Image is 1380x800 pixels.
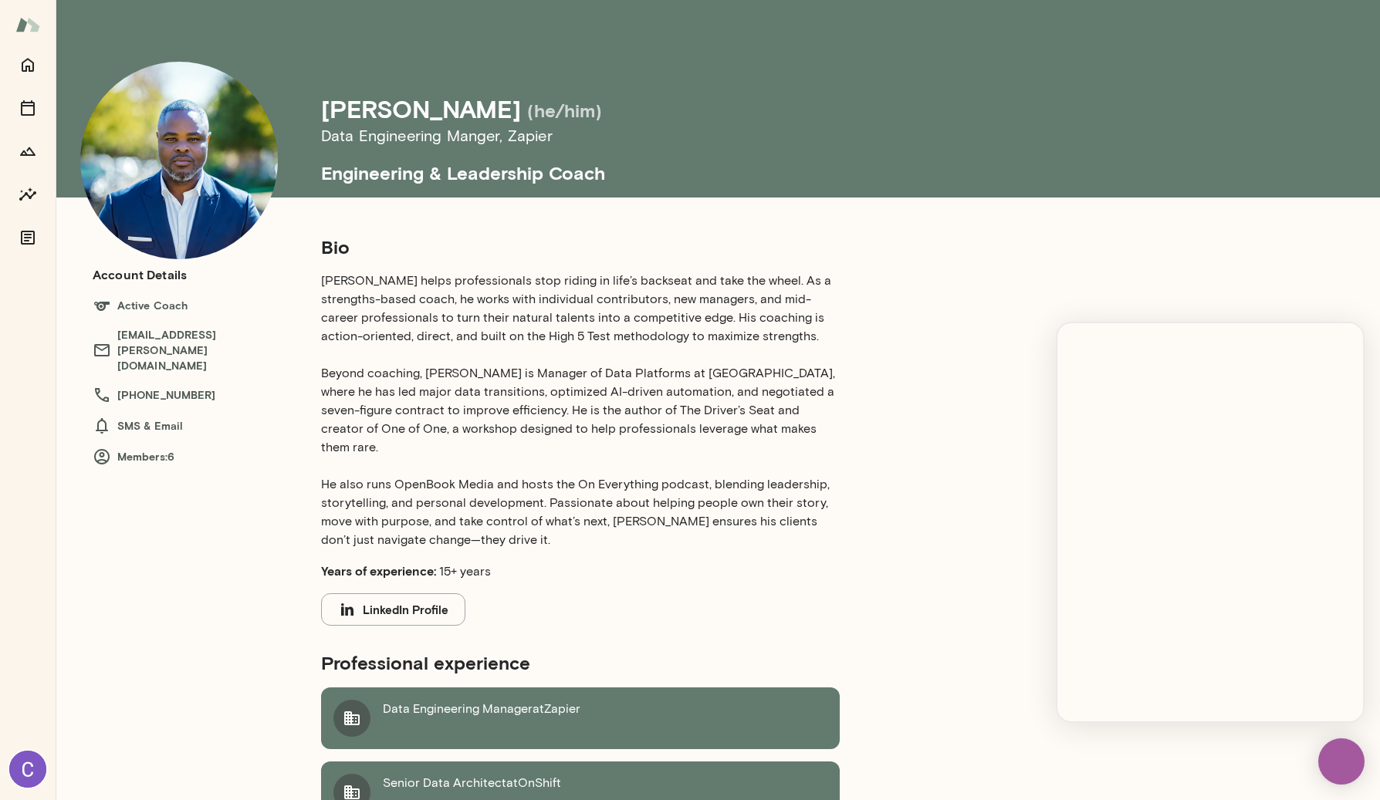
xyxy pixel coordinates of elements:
h5: Bio [321,235,840,259]
h5: (he/him) [527,98,602,123]
h6: Account Details [93,265,187,284]
button: Documents [12,222,43,253]
p: [PERSON_NAME] helps professionals stop riding in life’s backseat and take the wheel. As a strengt... [321,272,840,549]
h5: Professional experience [321,650,840,675]
img: Mento [15,10,40,39]
img: Jay Floyd [80,62,278,259]
h6: Members: 6 [93,447,290,466]
h4: [PERSON_NAME] [321,94,521,123]
p: Data Engineering Manager at Zapier [383,700,580,737]
img: Charlie Mei [9,751,46,788]
h6: [PHONE_NUMBER] [93,386,290,404]
button: Growth Plan [12,136,43,167]
h6: [EMAIL_ADDRESS][PERSON_NAME][DOMAIN_NAME] [93,327,290,373]
button: LinkedIn Profile [321,593,465,626]
p: 15+ years [321,562,840,581]
b: Years of experience: [321,563,436,578]
h6: Active Coach [93,296,290,315]
button: Insights [12,179,43,210]
h6: Data Engineering Manger , Zapier [321,123,1247,148]
h6: SMS & Email [93,417,290,435]
button: Sessions [12,93,43,123]
h5: Engineering & Leadership Coach [321,148,1247,185]
button: Home [12,49,43,80]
